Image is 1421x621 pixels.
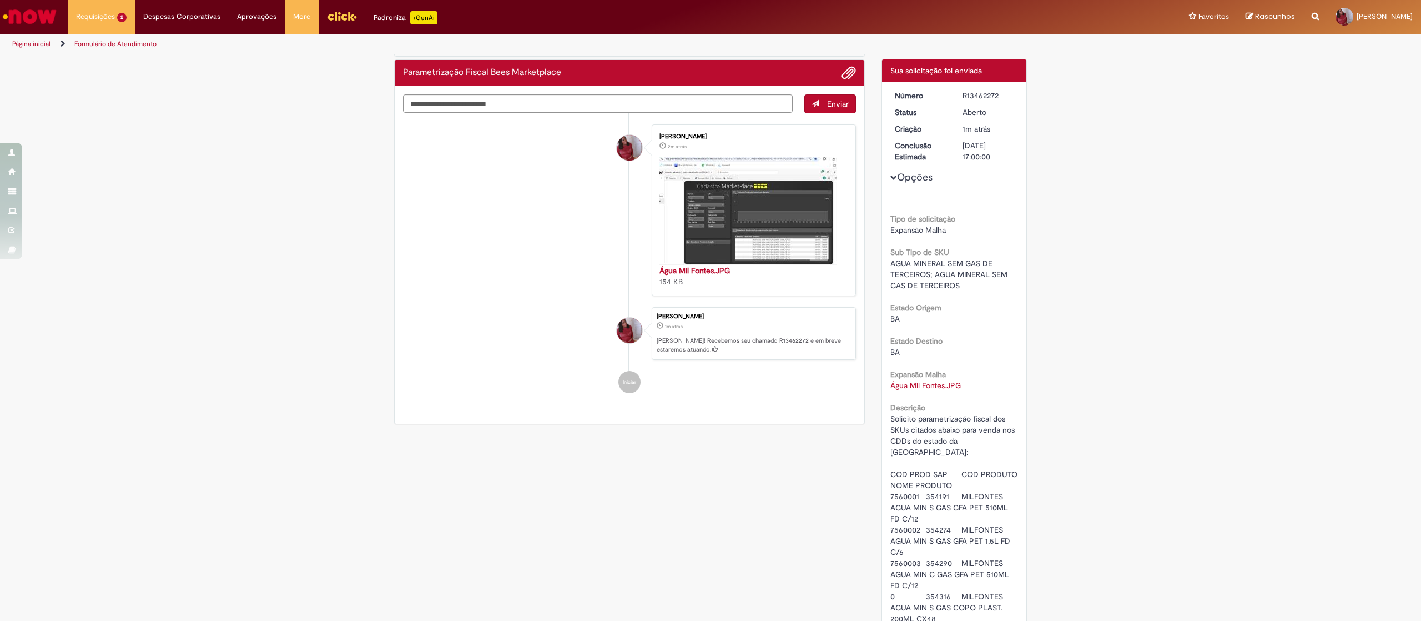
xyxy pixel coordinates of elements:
div: Padroniza [374,11,437,24]
span: Rascunhos [1255,11,1295,22]
b: Descrição [890,403,925,413]
b: Expansão Malha [890,369,946,379]
div: R13462272 [963,90,1014,101]
button: Adicionar anexos [841,66,856,80]
dt: Número [886,90,955,101]
span: More [293,11,310,22]
span: 1m atrás [963,124,990,134]
span: BA [890,314,900,324]
div: Aberto [963,107,1014,118]
div: [PERSON_NAME] [659,133,844,140]
time: 29/08/2025 12:54:37 [668,143,687,150]
div: Regina Monteiro Dos Santos [617,135,642,161]
span: BA [890,347,900,357]
span: [PERSON_NAME] [1357,12,1413,21]
p: +GenAi [410,11,437,24]
span: Favoritos [1198,11,1229,22]
dt: Criação [886,123,955,134]
b: Sub Tipo de SKU [890,247,949,257]
div: [DATE] 17:00:00 [963,140,1014,162]
li: Regina Monteiro Dos Santos [403,307,856,360]
span: Requisições [76,11,115,22]
span: Aprovações [237,11,276,22]
button: Enviar [804,94,856,113]
span: 1m atrás [665,323,683,330]
img: click_logo_yellow_360x200.png [327,8,357,24]
span: 2m atrás [668,143,687,150]
div: Regina Monteiro Dos Santos [617,318,642,343]
span: AGUA MINERAL SEM GAS DE TERCEIROS; AGUA MINERAL SEM GAS DE TERCEIROS [890,258,1010,291]
a: Rascunhos [1246,12,1295,22]
span: Sua solicitação foi enviada [890,66,982,76]
span: Enviar [827,99,849,109]
a: Formulário de Atendimento [74,39,157,48]
h2: Parametrização Fiscal Bees Marketplace Histórico de tíquete [403,68,561,78]
dt: Conclusão Estimada [886,140,955,162]
ul: Trilhas de página [8,34,939,54]
span: 2 [117,13,127,22]
p: [PERSON_NAME]! Recebemos seu chamado R13462272 e em breve estaremos atuando. [657,337,850,354]
dt: Status [886,107,955,118]
img: ServiceNow [1,6,58,28]
time: 29/08/2025 12:54:54 [665,323,683,330]
span: Despesas Corporativas [143,11,220,22]
time: 29/08/2025 12:54:54 [963,124,990,134]
span: Expansão Malha [890,225,946,235]
div: 154 KB [659,265,844,287]
b: Estado Destino [890,336,943,346]
a: Download de Água Mil Fontes.JPG [890,380,961,390]
div: 29/08/2025 12:54:54 [963,123,1014,134]
a: Água Mil Fontes.JPG [659,266,730,276]
div: [PERSON_NAME] [657,313,850,320]
textarea: Digite sua mensagem aqui... [403,94,793,113]
b: Estado Origem [890,303,941,313]
ul: Histórico de tíquete [403,113,856,405]
b: Tipo de solicitação [890,214,955,224]
a: Página inicial [12,39,51,48]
